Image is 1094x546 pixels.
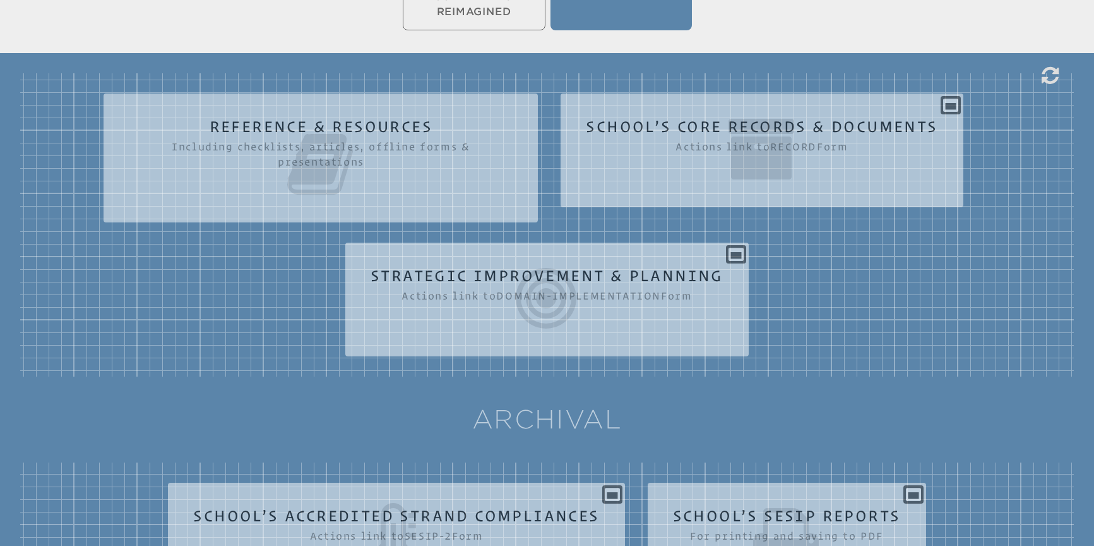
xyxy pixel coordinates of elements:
h2: Strategic Improvement & Planning [371,268,723,334]
h2: School’s Core Records & Documents [586,119,937,185]
h2: Reference & Resources [129,119,513,200]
